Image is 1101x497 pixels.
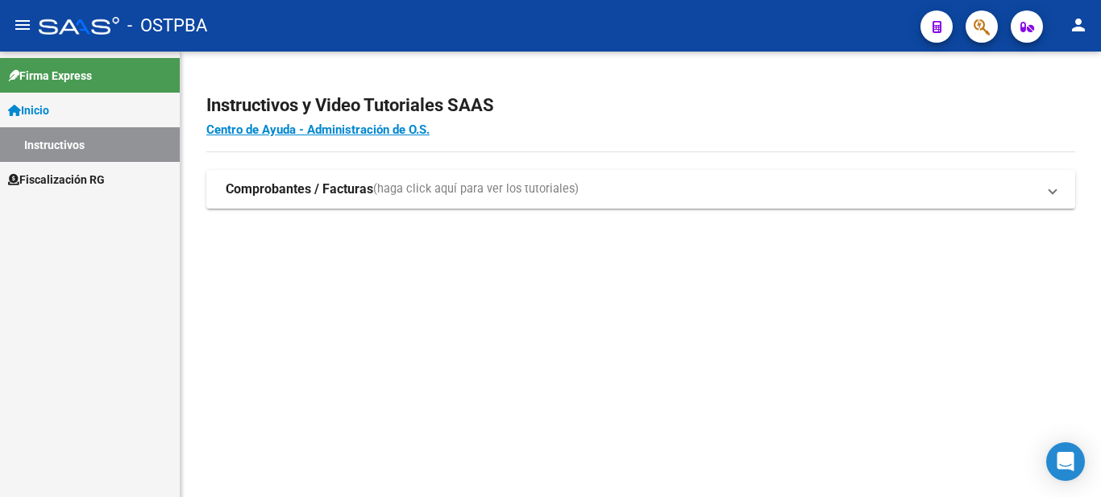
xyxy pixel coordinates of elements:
span: Firma Express [8,67,92,85]
div: Open Intercom Messenger [1046,442,1085,481]
mat-icon: person [1069,15,1088,35]
span: Inicio [8,101,49,119]
span: - OSTPBA [127,8,207,43]
span: Fiscalización RG [8,171,105,188]
mat-expansion-panel-header: Comprobantes / Facturas(haga click aquí para ver los tutoriales) [206,170,1075,209]
a: Centro de Ayuda - Administración de O.S. [206,122,430,137]
strong: Comprobantes / Facturas [226,180,373,198]
span: (haga click aquí para ver los tutoriales) [373,180,579,198]
h2: Instructivos y Video Tutoriales SAAS [206,90,1075,121]
mat-icon: menu [13,15,32,35]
